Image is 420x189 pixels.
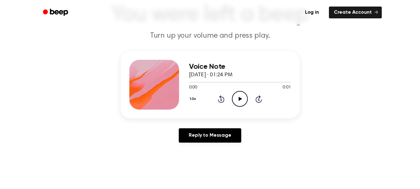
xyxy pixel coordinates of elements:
a: Create Account [329,7,382,18]
a: Beep [39,7,74,19]
a: Reply to Message [179,128,241,143]
span: 0:01 [283,84,291,91]
p: Turn up your volume and press play. [91,31,330,41]
h3: Voice Note [189,63,291,71]
button: 1.0x [189,94,198,104]
span: 0:00 [189,84,197,91]
a: Log in [299,5,325,20]
span: [DATE] · 01:24 PM [189,72,233,78]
